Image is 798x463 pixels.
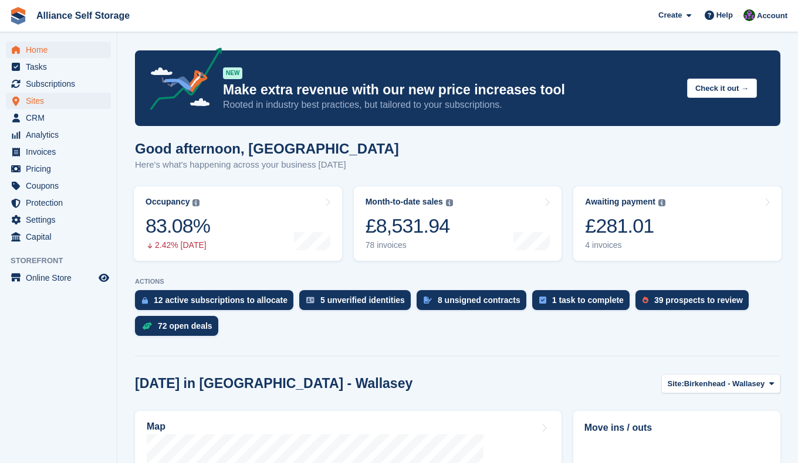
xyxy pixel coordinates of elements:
[146,240,210,250] div: 2.42% [DATE]
[9,7,27,25] img: stora-icon-8386f47178a22dfd0bd8f6a31ec36ba5ce8667c1dd55bd0f319d3a0aa187defe.svg
[26,212,96,228] span: Settings
[135,158,399,172] p: Here's what's happening across your business [DATE]
[658,9,682,21] span: Create
[135,290,299,316] a: 12 active subscriptions to allocate
[26,59,96,75] span: Tasks
[446,199,453,206] img: icon-info-grey-7440780725fd019a000dd9b08b2336e03edf1995a4989e88bcd33f0948082b44.svg
[366,240,453,250] div: 78 invoices
[26,161,96,177] span: Pricing
[299,290,417,316] a: 5 unverified identities
[6,144,111,160] a: menu
[585,214,665,238] div: £281.01
[6,195,111,211] a: menu
[26,42,96,58] span: Home
[223,81,678,98] p: Make extra revenue with our new price increases tool
[635,290,755,316] a: 39 prospects to review
[147,421,165,432] h2: Map
[142,322,152,330] img: deal-1b604bf984904fb50ccaf53a9ad4b4a5d6e5aea283cecdc64d6e3604feb123c2.svg
[532,290,635,316] a: 1 task to complete
[643,297,648,304] img: prospect-51fa495bee0391a8d652442698ab0144808aea92771e9ea1ae160a38d050c398.svg
[6,270,111,286] a: menu
[687,79,757,98] button: Check it out →
[757,10,787,22] span: Account
[154,295,288,305] div: 12 active subscriptions to allocate
[6,212,111,228] a: menu
[424,297,432,304] img: contract_signature_icon-13c848040528278c33f63329250d36e43548de30e8caae1d1a13099fd9432cc5.svg
[135,278,780,285] p: ACTIONS
[134,186,342,261] a: Occupancy 83.08% 2.42% [DATE]
[26,127,96,143] span: Analytics
[135,141,399,156] h1: Good afternoon, [GEOGRAPHIC_DATA]
[654,295,743,305] div: 39 prospects to review
[6,161,111,177] a: menu
[32,6,134,25] a: Alliance Self Storage
[6,178,111,194] a: menu
[97,271,111,285] a: Preview store
[26,270,96,286] span: Online Store
[26,144,96,160] span: Invoices
[223,67,242,79] div: NEW
[6,110,111,126] a: menu
[661,374,780,393] button: Site: Birkenhead - Wallasey
[158,321,212,331] div: 72 open deals
[306,297,315,304] img: verify_identity-adf6edd0f0f0b5bbfe63781bf79b02c33cf7c696d77639b501bdc392416b5a36.svg
[585,240,665,250] div: 4 invoices
[26,229,96,245] span: Capital
[6,42,111,58] a: menu
[146,197,190,207] div: Occupancy
[366,214,453,238] div: £8,531.94
[11,255,117,267] span: Storefront
[573,186,782,261] a: Awaiting payment £281.01 4 invoices
[6,229,111,245] a: menu
[743,9,755,21] img: Romilly Norton
[716,9,733,21] span: Help
[6,93,111,109] a: menu
[6,127,111,143] a: menu
[585,197,655,207] div: Awaiting payment
[584,421,769,435] h2: Move ins / outs
[135,376,412,391] h2: [DATE] in [GEOGRAPHIC_DATA] - Wallasey
[26,76,96,92] span: Subscriptions
[192,199,199,206] img: icon-info-grey-7440780725fd019a000dd9b08b2336e03edf1995a4989e88bcd33f0948082b44.svg
[6,59,111,75] a: menu
[223,98,678,111] p: Rooted in industry best practices, but tailored to your subscriptions.
[26,93,96,109] span: Sites
[539,297,546,304] img: task-75834270c22a3079a89374b754ae025e5fb1db73e45f91037f5363f120a921f8.svg
[668,378,684,390] span: Site:
[552,295,624,305] div: 1 task to complete
[684,378,765,390] span: Birkenhead - Wallasey
[658,199,665,206] img: icon-info-grey-7440780725fd019a000dd9b08b2336e03edf1995a4989e88bcd33f0948082b44.svg
[417,290,532,316] a: 8 unsigned contracts
[26,178,96,194] span: Coupons
[438,295,520,305] div: 8 unsigned contracts
[366,197,443,207] div: Month-to-date sales
[26,110,96,126] span: CRM
[6,76,111,92] a: menu
[146,214,210,238] div: 83.08%
[142,297,148,304] img: active_subscription_to_allocate_icon-d502201f5373d7db506a760aba3b589e785aa758c864c3986d89f69b8ff3...
[135,316,224,342] a: 72 open deals
[354,186,562,261] a: Month-to-date sales £8,531.94 78 invoices
[26,195,96,211] span: Protection
[320,295,405,305] div: 5 unverified identities
[140,47,222,114] img: price-adjustments-announcement-icon-8257ccfd72463d97f412b2fc003d46551f7dbcb40ab6d574587a9cd5c0d94...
